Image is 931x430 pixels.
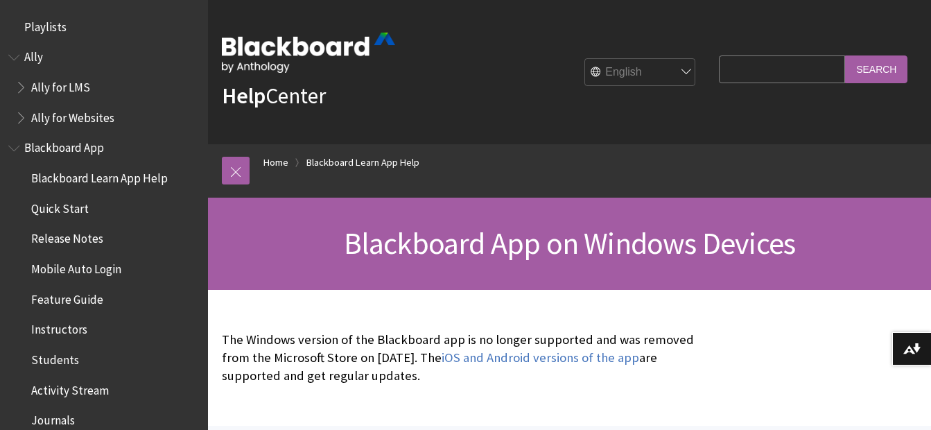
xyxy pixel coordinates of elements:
[24,46,43,64] span: Ally
[222,331,712,386] p: The Windows version of the Blackboard app is no longer supported and was removed from the Microso...
[306,154,419,171] a: Blackboard Learn App Help
[344,224,796,262] span: Blackboard App on Windows Devices
[31,379,109,397] span: Activity Stream
[31,76,90,94] span: Ally for LMS
[31,166,168,185] span: Blackboard Learn App Help
[24,15,67,34] span: Playlists
[31,106,114,125] span: Ally for Websites
[31,197,89,216] span: Quick Start
[31,257,121,276] span: Mobile Auto Login
[222,82,326,110] a: HelpCenter
[845,55,907,83] input: Search
[442,350,639,366] a: iOS and Android versions of the app
[31,227,103,246] span: Release Notes
[31,348,79,367] span: Students
[31,409,75,428] span: Journals
[8,15,200,39] nav: Book outline for Playlists
[222,33,395,73] img: Blackboard by Anthology
[263,154,288,171] a: Home
[222,82,266,110] strong: Help
[31,288,103,307] span: Feature Guide
[585,59,696,87] select: Site Language Selector
[8,46,200,130] nav: Book outline for Anthology Ally Help
[24,137,104,155] span: Blackboard App
[31,318,87,337] span: Instructors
